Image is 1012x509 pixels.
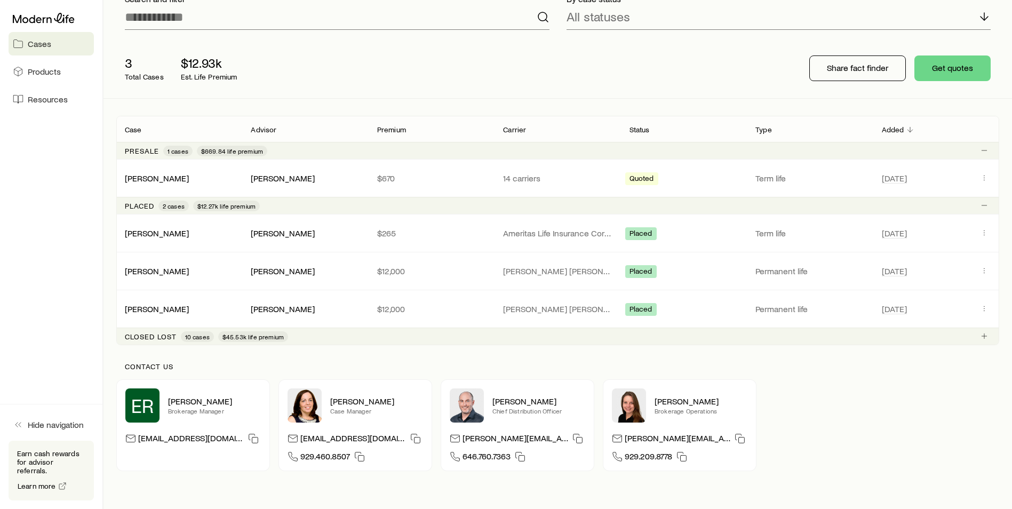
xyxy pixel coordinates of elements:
p: Placed [125,202,154,210]
p: Case Manager [330,407,423,415]
p: $265 [377,228,486,238]
p: Contact us [125,362,991,371]
span: [DATE] [882,228,907,238]
a: [PERSON_NAME] [125,228,189,238]
p: [PERSON_NAME][EMAIL_ADDRESS][DOMAIN_NAME] [625,433,730,447]
p: Added [882,125,904,134]
img: Dan Pierson [450,388,484,423]
span: $12.27k life premium [197,202,256,210]
p: Ameritas Life Insurance Corp. (Ameritas) [503,228,612,238]
span: 2 cases [163,202,185,210]
p: $12,000 [377,266,486,276]
p: Advisor [251,125,276,134]
p: Total Cases [125,73,164,81]
span: $669.84 life premium [201,147,263,155]
a: [PERSON_NAME] [125,266,189,276]
span: [DATE] [882,304,907,314]
p: All statuses [567,9,630,24]
div: [PERSON_NAME] [125,173,189,184]
span: 646.760.7363 [463,451,511,465]
p: $670 [377,173,486,184]
span: 929.209.8778 [625,451,672,465]
p: Brokerage Operations [655,407,747,415]
a: Resources [9,88,94,111]
span: [DATE] [882,266,907,276]
p: [EMAIL_ADDRESS][DOMAIN_NAME] [138,433,244,447]
p: [PERSON_NAME] [492,396,585,407]
p: Permanent life [755,304,864,314]
span: Resources [28,94,68,105]
p: Permanent life [755,266,864,276]
p: Case [125,125,142,134]
p: Type [755,125,772,134]
button: Hide navigation [9,413,94,436]
a: Products [9,60,94,83]
p: Premium [377,125,406,134]
span: Cases [28,38,51,49]
div: [PERSON_NAME] [251,304,315,315]
div: Earn cash rewards for advisor referrals.Learn more [9,441,94,500]
p: [PERSON_NAME] [PERSON_NAME] [503,266,612,276]
span: [DATE] [882,173,907,184]
div: [PERSON_NAME] [125,228,189,239]
p: Earn cash rewards for advisor referrals. [17,449,85,475]
p: Brokerage Manager [168,407,261,415]
span: 10 cases [185,332,210,341]
div: [PERSON_NAME] [125,304,189,315]
p: Status [629,125,650,134]
button: Share fact finder [809,55,906,81]
span: $45.53k life premium [222,332,284,341]
span: 1 cases [168,147,188,155]
img: Heather McKee [288,388,322,423]
p: $12.93k [181,55,237,70]
span: Products [28,66,61,77]
button: Get quotes [914,55,991,81]
p: Chief Distribution Officer [492,407,585,415]
div: [PERSON_NAME] [251,266,315,277]
span: ER [131,395,154,416]
p: Presale [125,147,159,155]
span: Placed [629,267,652,278]
div: [PERSON_NAME] [125,266,189,277]
p: [PERSON_NAME] [655,396,747,407]
p: Closed lost [125,332,177,341]
span: Learn more [18,482,56,490]
img: Ellen Wall [612,388,646,423]
p: Carrier [503,125,526,134]
p: Term life [755,228,864,238]
p: 14 carriers [503,173,612,184]
span: Hide navigation [28,419,84,430]
a: [PERSON_NAME] [125,304,189,314]
p: [PERSON_NAME][EMAIL_ADDRESS][DOMAIN_NAME] [463,433,568,447]
p: Share fact finder [827,62,888,73]
p: [PERSON_NAME] [168,396,261,407]
div: [PERSON_NAME] [251,228,315,239]
div: [PERSON_NAME] [251,173,315,184]
p: 3 [125,55,164,70]
a: [PERSON_NAME] [125,173,189,183]
p: [PERSON_NAME] [PERSON_NAME] [503,304,612,314]
p: [PERSON_NAME] [330,396,423,407]
a: Cases [9,32,94,55]
p: $12,000 [377,304,486,314]
span: Placed [629,305,652,316]
p: Term life [755,173,864,184]
div: Client cases [116,116,999,345]
span: Quoted [629,174,654,185]
span: 929.460.8507 [300,451,350,465]
p: Est. Life Premium [181,73,237,81]
p: [EMAIL_ADDRESS][DOMAIN_NAME] [300,433,406,447]
span: Placed [629,229,652,240]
